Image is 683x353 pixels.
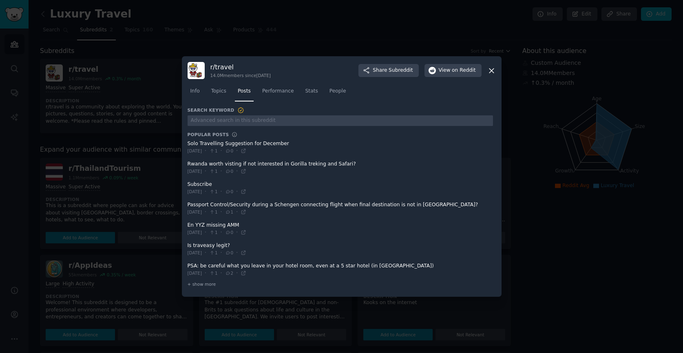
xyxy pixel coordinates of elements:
[188,107,245,114] h3: Search Keyword
[236,148,238,155] span: ·
[188,281,216,287] span: + show more
[225,250,234,256] span: 0
[225,229,234,235] span: 0
[205,148,206,155] span: ·
[452,67,475,74] span: on Reddit
[209,148,218,154] span: 1
[209,189,218,194] span: 1
[225,270,234,276] span: 2
[225,168,234,174] span: 0
[188,115,493,126] input: Advanced search in this subreddit
[209,250,218,256] span: 1
[221,270,222,277] span: ·
[209,270,218,276] span: 1
[259,85,297,101] a: Performance
[221,209,222,216] span: ·
[236,188,238,196] span: ·
[373,67,413,74] span: Share
[236,229,238,236] span: ·
[236,270,238,277] span: ·
[208,85,229,101] a: Topics
[188,85,203,101] a: Info
[205,209,206,216] span: ·
[188,189,202,194] span: [DATE]
[188,250,202,256] span: [DATE]
[188,229,202,235] span: [DATE]
[238,88,251,95] span: Posts
[188,270,202,276] span: [DATE]
[205,270,206,277] span: ·
[221,148,222,155] span: ·
[221,168,222,175] span: ·
[205,249,206,257] span: ·
[211,88,226,95] span: Topics
[188,148,202,154] span: [DATE]
[209,168,218,174] span: 1
[225,209,234,215] span: 1
[439,67,476,74] span: View
[236,249,238,257] span: ·
[205,229,206,236] span: ·
[236,209,238,216] span: ·
[188,132,229,137] h3: Popular Posts
[303,85,321,101] a: Stats
[188,168,202,174] span: [DATE]
[221,188,222,196] span: ·
[190,88,200,95] span: Info
[225,148,234,154] span: 0
[209,229,218,235] span: 1
[327,85,349,101] a: People
[389,67,413,74] span: Subreddit
[209,209,218,215] span: 1
[424,64,482,77] button: Viewon Reddit
[358,64,418,77] button: ShareSubreddit
[205,168,206,175] span: ·
[188,62,205,79] img: travel
[305,88,318,95] span: Stats
[188,209,202,215] span: [DATE]
[225,189,234,194] span: 0
[236,168,238,175] span: ·
[210,73,271,78] div: 14.0M members since [DATE]
[221,229,222,236] span: ·
[210,63,271,71] h3: r/ travel
[235,85,254,101] a: Posts
[205,188,206,196] span: ·
[329,88,346,95] span: People
[262,88,294,95] span: Performance
[221,249,222,257] span: ·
